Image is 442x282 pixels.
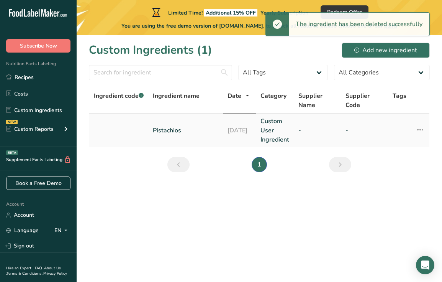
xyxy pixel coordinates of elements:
[260,117,289,144] a: Custom User Ingredient
[260,9,308,16] span: Yearly Subscription
[121,22,398,30] span: You are using the free demo version of [DOMAIN_NAME], to unlock all features please choose one of...
[6,39,70,53] button: Subscribe Now
[6,266,61,276] a: About Us .
[342,43,430,58] button: Add new ingredient
[345,91,383,110] span: Supplier Code
[89,41,212,59] h1: Custom Ingredients (1)
[228,91,241,101] span: Date
[327,8,362,16] span: Redeem Offer
[35,266,44,271] a: FAQ .
[228,126,251,135] a: [DATE]
[151,8,308,17] div: Limited Time!
[321,5,368,19] button: Redeem Offer
[345,126,383,135] a: -
[6,150,18,155] div: BETA
[6,176,70,190] a: Book a Free Demo
[416,256,434,274] div: Open Intercom Messenger
[153,91,200,101] span: Ingredient name
[43,271,67,276] a: Privacy Policy
[6,224,39,237] a: Language
[354,46,417,55] div: Add new ingredient
[289,13,429,36] div: The ingredient has been deleted successfully
[298,126,336,135] a: -
[393,91,406,101] span: Tags
[20,42,57,50] span: Subscribe Now
[329,157,351,172] a: Next
[7,271,43,276] a: Terms & Conditions .
[298,91,336,110] span: Supplier Name
[153,126,218,135] a: Pistachios
[89,65,232,80] input: Search for ingredient
[6,120,18,124] div: NEW
[260,91,286,101] span: Category
[6,266,33,271] a: Hire an Expert .
[167,157,190,172] a: Previous
[54,226,70,235] div: EN
[94,92,144,100] span: Ingredient code
[204,9,257,16] span: Additional 15% OFF
[6,125,54,133] div: Custom Reports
